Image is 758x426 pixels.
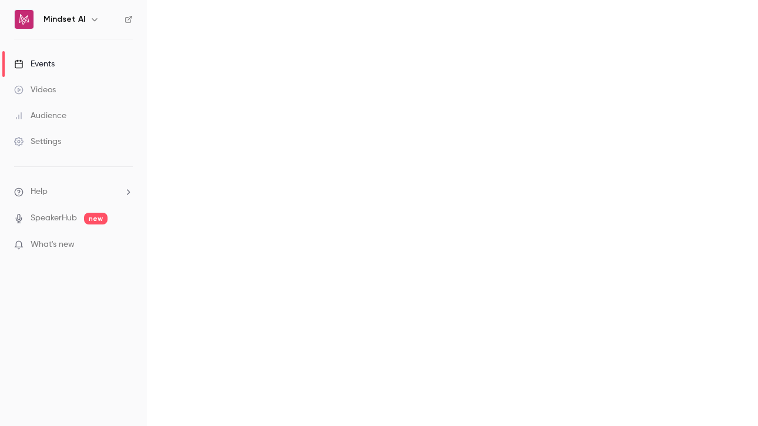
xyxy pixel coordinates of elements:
[31,239,75,251] span: What's new
[31,186,48,198] span: Help
[84,213,108,224] span: new
[43,14,85,25] h6: Mindset AI
[14,136,61,147] div: Settings
[31,212,77,224] a: SpeakerHub
[15,10,33,29] img: Mindset AI
[14,110,66,122] div: Audience
[14,58,55,70] div: Events
[14,84,56,96] div: Videos
[14,186,133,198] li: help-dropdown-opener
